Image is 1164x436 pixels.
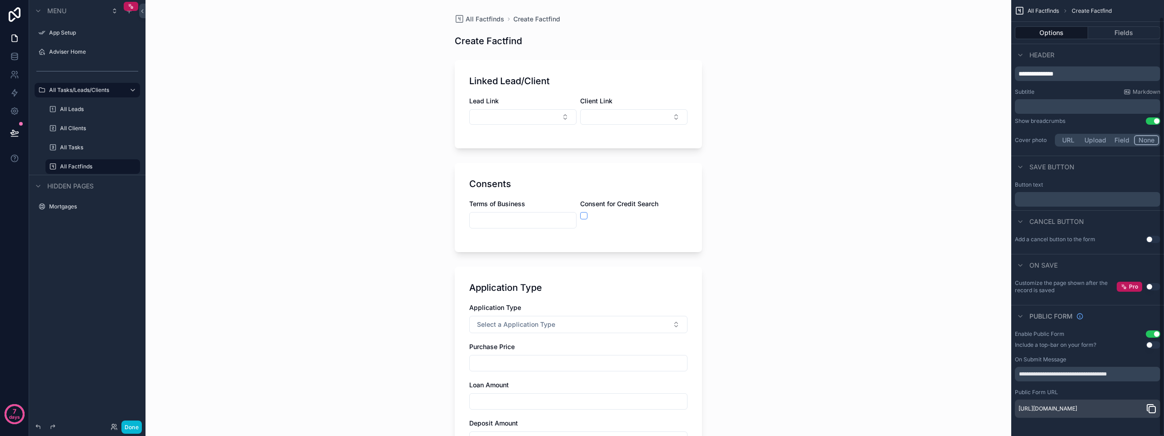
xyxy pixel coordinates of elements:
a: [URL][DOMAIN_NAME] [1018,405,1077,412]
span: Consent for Credit Search [580,200,658,208]
div: Show breadcrumbs [1015,117,1065,125]
button: None [1134,135,1159,145]
div: scrollable content [1015,66,1160,81]
label: Mortgages [49,203,138,210]
label: All Tasks/Leads/Clients [49,86,122,94]
span: Save button [1029,162,1074,172]
span: Select a Application Type [477,320,555,329]
label: App Setup [49,29,138,36]
label: Cover photo [1015,137,1051,144]
label: All Factfinds [60,163,135,170]
button: Options [1015,26,1088,39]
span: Lead Link [469,97,499,105]
label: Button text [1015,181,1043,188]
label: All Leads [60,106,138,113]
button: Upload [1080,135,1110,145]
span: Application Type [469,304,521,311]
span: Cancel button [1029,217,1084,226]
span: Loan Amount [469,381,509,389]
a: All Factfinds [455,15,504,24]
label: Subtitle [1015,88,1034,96]
p: days [9,411,20,423]
button: Fields [1088,26,1161,39]
label: All Tasks [60,144,138,151]
h1: Application Type [469,281,542,294]
span: Deposit Amount [469,419,518,427]
button: Field [1110,135,1134,145]
span: Terms of Business [469,200,525,208]
a: Create Factfind [513,15,560,24]
span: All Factfinds [466,15,504,24]
p: 7 [13,407,16,416]
span: Create Factfind [1072,7,1112,15]
button: Select Button [469,109,577,125]
label: Public Form URL [1015,389,1058,396]
label: Customize the page shown after the record is saved [1015,279,1117,294]
span: All Factfinds [1028,7,1059,15]
button: Select Button [580,109,687,125]
span: Hidden pages [47,182,94,191]
label: On Submit Message [1015,356,1066,363]
button: Select Button [469,316,687,333]
label: Add a cancel button to the form [1015,236,1095,243]
button: URL [1056,135,1080,145]
span: Markdown [1133,88,1160,96]
label: All Clients [60,125,138,132]
div: scrollable content [1015,99,1160,114]
span: Header [1029,51,1054,60]
span: On save [1029,261,1058,270]
h1: Linked Lead/Client [469,75,550,87]
h1: Create Factfind [455,35,522,47]
label: Adviser Home [49,48,138,56]
div: Enable Public Form [1015,330,1064,338]
button: Done [121,421,142,434]
h1: Consents [469,177,511,190]
a: Markdown [1124,88,1160,96]
span: Pro [1129,283,1138,290]
span: Menu [47,6,66,15]
div: Include a top-bar on your form? [1015,341,1096,349]
span: Client Link [580,97,612,105]
span: Public form [1029,312,1073,321]
span: Purchase Price [469,343,515,350]
div: scrollable content [1015,192,1160,207]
